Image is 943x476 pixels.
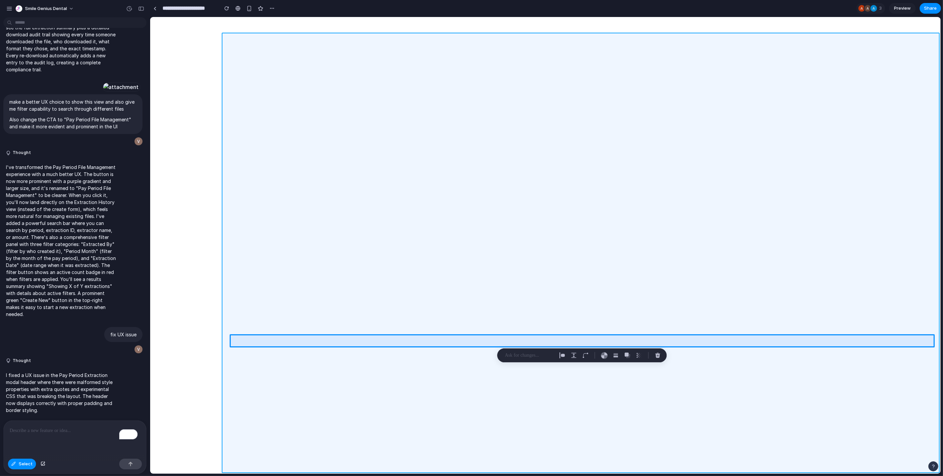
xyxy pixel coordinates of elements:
[4,421,146,456] div: To enrich screen reader interactions, please activate Accessibility in Grammarly extension settings
[920,3,941,14] button: Share
[9,98,137,112] p: make a better UX choice to show this view and also give me filter capability to search through di...
[879,5,884,12] span: 3
[19,461,33,467] span: Select
[6,164,117,318] p: I've transformed the Pay Period File Management experience with a much better UX. The button is n...
[13,3,77,14] button: Smile Genius Dental
[8,459,36,469] button: Select
[110,331,137,338] p: fix UX issue
[856,3,885,14] div: 3
[894,5,911,12] span: Preview
[924,5,937,12] span: Share
[889,3,916,14] a: Preview
[9,116,137,130] p: Also change the CTA to "Pay Period File Management" and make it more evident and prominent in the UI
[6,372,117,414] p: I fixed a UX issue in the Pay Period Extraction modal header where there were malformed style pro...
[25,5,67,12] span: Smile Genius Dental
